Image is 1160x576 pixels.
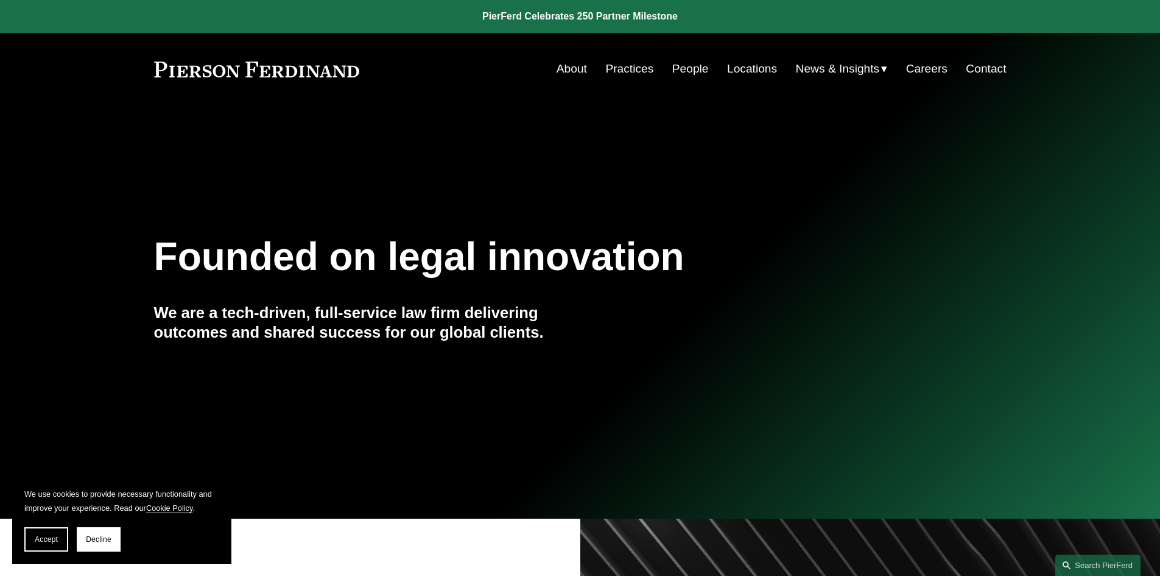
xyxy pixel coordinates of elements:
[672,57,709,80] a: People
[1055,555,1141,576] a: Search this site
[906,57,947,80] a: Careers
[77,527,121,552] button: Decline
[24,487,219,515] p: We use cookies to provide necessary functionality and improve your experience. Read our .
[557,57,587,80] a: About
[24,527,68,552] button: Accept
[796,59,880,80] span: News & Insights
[796,57,888,80] a: folder dropdown
[154,303,580,343] h4: We are a tech-driven, full-service law firm delivering outcomes and shared success for our global...
[727,57,777,80] a: Locations
[146,503,193,513] a: Cookie Policy
[12,475,231,564] section: Cookie banner
[966,57,1006,80] a: Contact
[86,535,111,544] span: Decline
[35,535,58,544] span: Accept
[154,235,865,279] h1: Founded on legal innovation
[605,57,653,80] a: Practices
